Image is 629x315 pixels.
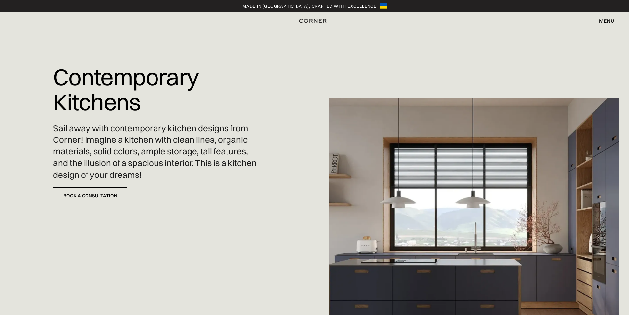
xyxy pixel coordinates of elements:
a: home [291,17,338,25]
a: Book a Consultation [53,187,127,204]
a: Made in [GEOGRAPHIC_DATA], crafted with excellence [242,3,377,9]
h1: Contemporary Kitchens [53,59,258,119]
p: Sail away with contemporary kitchen designs from Corner! Imagine a kitchen with clean lines, orga... [53,123,258,180]
div: menu [592,15,614,26]
div: menu [599,18,614,23]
